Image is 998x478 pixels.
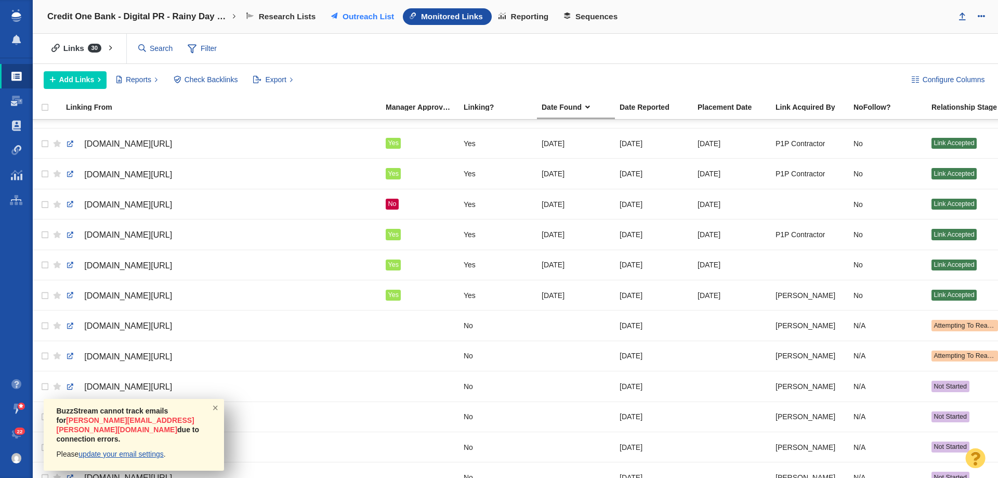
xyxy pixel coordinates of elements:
a: [DOMAIN_NAME][URL] [66,348,376,366]
a: Reporting [492,8,557,25]
span: No [388,200,396,208]
div: No [853,223,922,246]
span: × [207,399,224,416]
div: Yes [464,254,532,276]
div: Yes [464,132,532,154]
span: Link Accepted [934,200,974,208]
div: [DATE] [698,132,766,154]
div: N/A [853,345,922,367]
a: [DOMAIN_NAME][URL] [66,166,376,184]
img: buzzstream_logo_iconsimple.png [11,9,21,22]
span: Monitored Links [421,12,483,21]
a: [DOMAIN_NAME][URL] [66,257,376,275]
div: [DATE] [698,284,766,306]
div: [DATE] [542,162,610,185]
div: [DATE] [698,223,766,246]
a: [DOMAIN_NAME][URL] [66,196,376,214]
a: [DOMAIN_NAME][URL] [66,317,376,335]
p: Please . [57,449,202,459]
td: Yes [381,280,459,310]
a: Outreach List [324,8,403,25]
a: Monitored Links [403,8,492,25]
td: Yes [381,219,459,250]
button: Add Links [44,71,107,89]
span: P1P Contractor [776,230,825,239]
h4: Credit One Bank - Digital PR - Rainy Day Fund [47,11,229,22]
span: P1P Contractor [776,169,825,178]
div: No [464,375,532,397]
a: Sequences [557,8,626,25]
span: Add Links [59,74,95,85]
div: [DATE] [620,223,688,246]
div: Link Acquired By [776,104,852,111]
div: [DATE] [698,193,766,215]
a: [DOMAIN_NAME][URL] [66,287,376,305]
div: [DATE] [542,132,610,154]
div: No [853,132,922,154]
span: Yes [388,261,399,268]
span: [DOMAIN_NAME][URL] [84,200,172,209]
a: Date Reported [620,104,697,112]
span: Check Backlinks [185,74,238,85]
div: Linking? [464,104,541,111]
td: No [381,189,459,219]
div: [DATE] [620,132,688,154]
a: Link Acquired By [776,104,852,112]
span: [DOMAIN_NAME][URL] [84,352,172,361]
div: BuzzStream cannot track emails for due to connection errors. [57,406,202,459]
div: N/A [853,406,922,428]
div: [DATE] [620,284,688,306]
a: Research Lists [240,8,324,25]
div: [DATE] [620,345,688,367]
span: Link Accepted [934,231,974,238]
div: [DATE] [542,223,610,246]
a: Date Found [542,104,619,112]
div: No [464,406,532,428]
div: [DATE] [542,284,610,306]
a: Linking? [464,104,541,112]
div: [DATE] [620,375,688,397]
td: Jim Miller [771,402,849,432]
td: P1P Contractor [771,219,849,250]
a: Manager Approved Link? [386,104,463,112]
span: Yes [388,139,399,147]
input: Search [134,40,178,58]
span: [DOMAIN_NAME][URL] [84,170,172,179]
td: Yes [381,128,459,159]
td: Jim Miller [771,341,849,371]
span: Research Lists [259,12,316,21]
span: Link Accepted [934,139,974,147]
div: Manager Approved Link? [386,104,463,111]
div: [DATE] [620,254,688,276]
div: No [853,162,922,185]
span: Not Started [934,443,967,450]
td: Jim Miller [771,311,849,341]
div: [DATE] [620,406,688,428]
div: [DATE] [620,436,688,458]
div: Placement Date [698,104,774,111]
div: N/A [853,436,922,458]
div: NoFollow? [853,104,930,111]
div: [DATE] [620,162,688,185]
a: Linking From [66,104,385,112]
a: Placement Date [698,104,774,112]
td: P1P Contractor [771,128,849,159]
span: Export [265,74,286,85]
span: [DOMAIN_NAME][URL] [84,382,172,391]
span: Not Started [934,413,967,420]
span: Yes [388,170,399,177]
div: [DATE] [698,162,766,185]
div: Yes [464,284,532,306]
span: Link Accepted [934,291,974,299]
img: c9363fb76f5993e53bff3b340d5c230a [11,453,22,463]
a: [DOMAIN_NAME][URL] [66,226,376,244]
td: Jim Miller [771,432,849,462]
span: [PERSON_NAME] [776,351,835,360]
div: No [464,345,532,367]
span: Reporting [511,12,549,21]
a: update your email settings [78,450,163,458]
span: [PERSON_NAME] [776,291,835,300]
span: 22 [15,428,25,435]
span: P1P Contractor [776,139,825,148]
div: Yes [464,193,532,215]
